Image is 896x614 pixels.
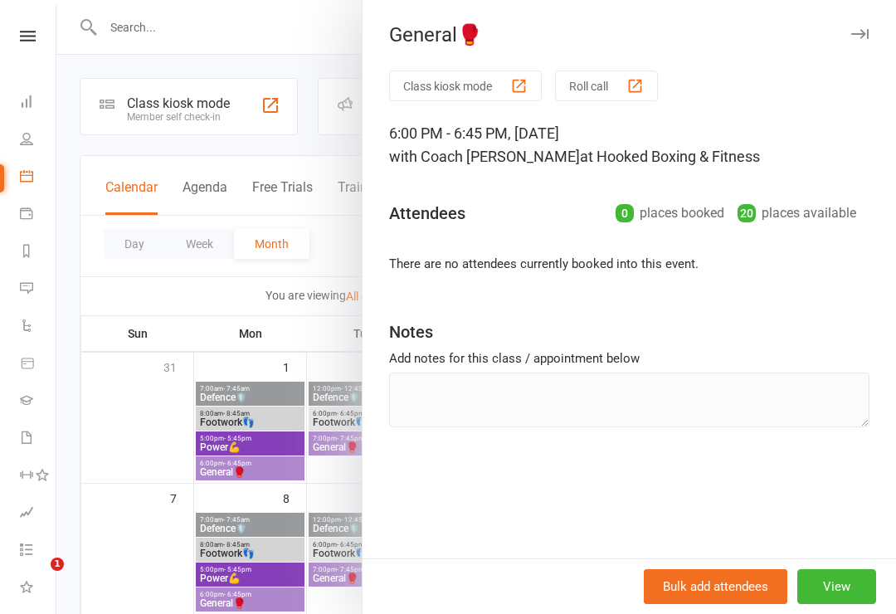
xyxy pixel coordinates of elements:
div: Notes [389,320,433,344]
button: View [797,569,876,604]
span: with Coach [PERSON_NAME] [389,148,580,165]
div: places booked [616,202,724,225]
iframe: Intercom live chat [17,558,56,597]
a: Dashboard [20,85,57,122]
div: General🥊 [363,23,896,46]
button: Roll call [555,71,658,101]
a: Payments [20,197,57,234]
div: 0 [616,204,634,222]
a: People [20,122,57,159]
a: Reports [20,234,57,271]
a: Calendar [20,159,57,197]
button: Bulk add attendees [644,569,787,604]
div: Attendees [389,202,465,225]
a: Product Sales [20,346,57,383]
a: Assessments [20,495,57,533]
span: at Hooked Boxing & Fitness [580,148,760,165]
button: Class kiosk mode [389,71,542,101]
div: 6:00 PM - 6:45 PM, [DATE] [389,122,869,168]
li: There are no attendees currently booked into this event. [389,254,869,274]
div: 20 [738,204,756,222]
div: places available [738,202,856,225]
span: 1 [51,558,64,571]
div: Add notes for this class / appointment below [389,348,869,368]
